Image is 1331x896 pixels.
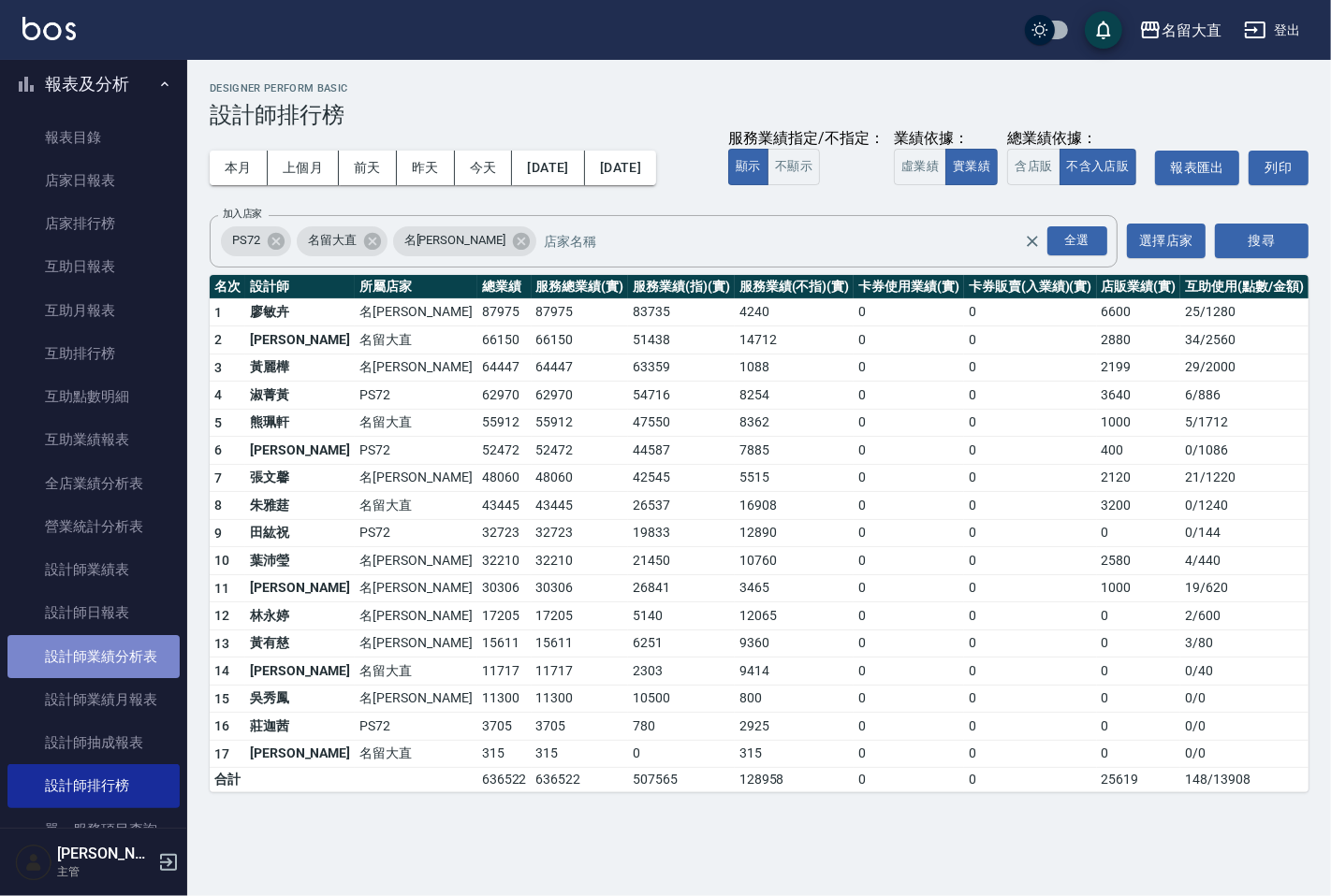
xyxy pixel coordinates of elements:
button: 含店販 [1007,149,1060,185]
td: 淑菁黃 [245,382,355,410]
span: 11 [214,581,230,596]
button: 前天 [339,151,397,185]
td: 11300 [477,685,532,713]
td: [PERSON_NAME] [245,740,355,768]
td: 名[PERSON_NAME] [355,685,476,713]
td: 25619 [1097,768,1181,792]
h2: Designer Perform Basic [210,82,1309,94]
span: 6 [214,442,222,457]
td: 54716 [628,382,735,410]
button: 報表及分析 [7,60,180,108]
td: 44587 [628,437,735,465]
span: PS72 [221,231,271,250]
button: Clear [1019,228,1046,254]
img: Logo [22,17,76,40]
td: 87975 [532,298,629,326]
td: 64447 [477,354,532,382]
td: 32723 [477,519,532,547]
td: 2880 [1097,326,1181,354]
td: 52472 [477,437,532,465]
td: 26841 [628,574,735,602]
td: 48060 [477,464,532,492]
td: 0 [964,685,1097,713]
p: 主管 [57,863,153,880]
td: 0 [964,298,1097,326]
td: 636522 [477,768,532,792]
td: 葉沛瑩 [245,547,355,575]
td: 64447 [532,354,629,382]
table: a dense table [210,275,1309,793]
a: 互助日報表 [7,245,180,288]
th: 設計師 [245,275,355,299]
td: 0 [854,658,964,686]
td: 30306 [477,574,532,602]
td: 3 / 80 [1180,629,1309,658]
td: 17205 [477,602,532,630]
td: 0 [964,658,1097,686]
td: 636522 [532,768,629,792]
td: 0 [854,713,964,741]
td: 廖敏卉 [245,298,355,326]
td: 315 [532,740,629,768]
td: 15611 [477,629,532,658]
td: 0 [964,629,1097,658]
a: 互助點數明細 [7,375,180,418]
span: 3 [214,360,222,375]
a: 互助業績報表 [7,418,180,461]
span: 2 [214,332,222,347]
th: 名次 [210,275,245,299]
div: 名留大直 [297,226,388,256]
td: 2925 [735,713,855,741]
td: 0 / 144 [1180,519,1309,547]
h5: [PERSON_NAME] [57,845,153,863]
td: 11717 [477,658,532,686]
td: 25 / 1280 [1180,298,1309,326]
th: 互助使用(點數/金額) [1180,275,1309,299]
td: 1000 [1097,574,1181,602]
td: 名[PERSON_NAME] [355,629,476,658]
td: 3465 [735,574,855,602]
td: 55912 [532,409,629,437]
td: 林永婷 [245,602,355,630]
td: 11300 [532,685,629,713]
td: 名[PERSON_NAME] [355,464,476,492]
a: 營業統計分析表 [7,505,180,548]
td: 吳秀鳳 [245,685,355,713]
td: PS72 [355,519,476,547]
button: 昨天 [397,151,455,185]
span: 16 [214,718,230,733]
td: 52472 [532,437,629,465]
td: 2120 [1097,464,1181,492]
td: 400 [1097,437,1181,465]
span: 4 [214,387,222,402]
td: PS72 [355,713,476,741]
td: 14712 [735,326,855,354]
td: 5 / 1712 [1180,409,1309,437]
button: 本月 [210,151,268,185]
td: 128958 [735,768,855,792]
a: 報表匯出 [1155,151,1239,185]
th: 服務業績(不指)(實) [735,275,855,299]
td: 51438 [628,326,735,354]
td: 莊迦茜 [245,713,355,741]
h3: 設計師排行榜 [210,102,1309,128]
td: 11717 [532,658,629,686]
td: 6251 [628,629,735,658]
td: 34 / 2560 [1180,326,1309,354]
a: 設計師抽成報表 [7,721,180,764]
td: 0 [1097,685,1181,713]
td: 0 [854,298,964,326]
td: 2303 [628,658,735,686]
td: 0 [854,768,964,792]
td: 田紘祝 [245,519,355,547]
td: 0 [854,547,964,575]
td: 名留大直 [355,326,476,354]
td: 17205 [532,602,629,630]
td: 0 [964,519,1097,547]
td: 12890 [735,519,855,547]
td: 熊珮軒 [245,409,355,437]
td: 47550 [628,409,735,437]
button: 虛業績 [894,149,946,185]
td: 32210 [532,547,629,575]
td: 0 [964,547,1097,575]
